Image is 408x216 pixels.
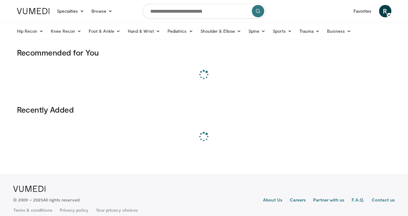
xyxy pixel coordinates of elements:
p: © 2009 – 2025 [13,197,79,203]
img: VuMedi Logo [13,186,46,192]
a: Pediatrics [164,25,197,37]
a: Privacy policy [60,207,88,213]
a: Hip Recon [13,25,47,37]
h3: Recently Added [17,105,391,114]
a: Browse [88,5,116,17]
a: F.A.Q. [352,197,364,204]
a: Business [323,25,355,37]
a: Careers [290,197,306,204]
span: All rights reserved [43,197,79,202]
a: Hand & Wrist [124,25,164,37]
a: Contact us [372,197,395,204]
a: R [379,5,391,17]
a: Foot & Ankle [85,25,124,37]
h3: Recommended for You [17,48,391,57]
a: Specialties [53,5,88,17]
img: VuMedi Logo [17,8,50,14]
a: Knee Recon [47,25,85,37]
a: Partner with us [313,197,344,204]
a: Shoulder & Elbow [197,25,245,37]
input: Search topics, interventions [143,4,266,19]
a: About Us [263,197,282,204]
a: Spine [245,25,269,37]
a: Sports [269,25,296,37]
a: Terms & conditions [13,207,52,213]
a: Favorites [350,5,375,17]
a: Your privacy choices [96,207,138,213]
a: Trauma [296,25,324,37]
